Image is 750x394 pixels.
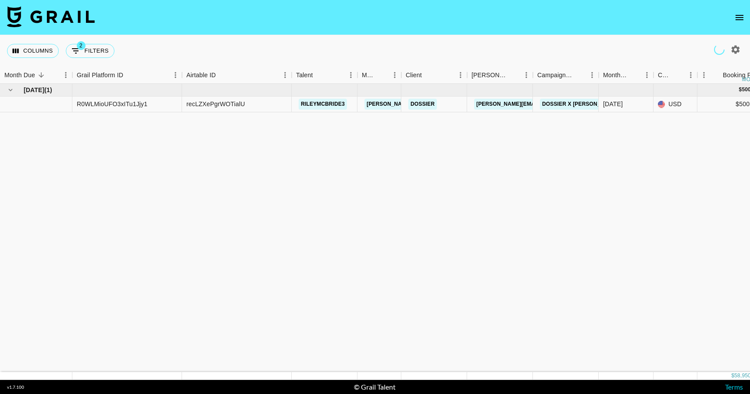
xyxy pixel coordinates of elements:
button: Menu [279,68,292,82]
button: Menu [169,68,182,82]
a: Terms [725,383,743,391]
button: Sort [628,69,640,81]
div: Campaign (Type) [537,67,573,84]
div: Currency [654,67,697,84]
button: Sort [313,69,325,81]
div: Nov '25 [603,100,623,108]
span: ( 1 ) [44,86,52,94]
button: Sort [216,69,228,81]
div: Client [401,67,467,84]
a: [PERSON_NAME][EMAIL_ADDRESS][DOMAIN_NAME] [474,99,617,110]
button: Sort [507,69,520,81]
div: recLZXePgrWOTialU [186,100,245,108]
img: Grail Talent [7,6,95,27]
button: Menu [640,68,654,82]
div: © Grail Talent [354,383,396,391]
div: Manager [357,67,401,84]
button: Menu [344,68,357,82]
div: Month Due [4,67,35,84]
div: Airtable ID [186,67,216,84]
div: Airtable ID [182,67,292,84]
button: Sort [123,69,136,81]
div: USD [654,97,697,112]
span: 2 [77,41,86,50]
div: $ [731,372,734,380]
a: Dossier x [PERSON_NAME] [540,99,620,110]
span: [DATE] [24,86,44,94]
div: Month Due [603,67,628,84]
div: Month Due [599,67,654,84]
button: Sort [422,69,434,81]
div: Talent [292,67,357,84]
div: Campaign (Type) [533,67,599,84]
button: Menu [454,68,467,82]
button: Menu [684,68,697,82]
button: Menu [586,68,599,82]
div: Grail Platform ID [77,67,123,84]
button: hide children [4,84,17,96]
button: Menu [59,68,72,82]
button: Menu [520,68,533,82]
div: R0WLMioUFO3xITu1Jjy1 [77,100,147,108]
div: Booker [467,67,533,84]
button: Sort [711,69,723,81]
a: [PERSON_NAME][EMAIL_ADDRESS][PERSON_NAME][DOMAIN_NAME] [364,99,553,110]
div: Talent [296,67,313,84]
button: Menu [388,68,401,82]
div: Currency [658,67,672,84]
div: Grail Platform ID [72,67,182,84]
button: Show filters [66,44,114,58]
div: $ [739,86,742,93]
div: [PERSON_NAME] [471,67,507,84]
button: Select columns [7,44,59,58]
button: open drawer [731,9,748,26]
div: Manager [362,67,376,84]
button: Sort [376,69,388,81]
a: rileymcbride3 [299,99,347,110]
button: Sort [672,69,684,81]
div: v 1.7.100 [7,384,24,390]
button: Sort [35,69,47,81]
a: Dossier [408,99,437,110]
button: Menu [697,68,711,82]
div: Client [406,67,422,84]
span: Refreshing clients, campaigns... [712,43,726,56]
button: Sort [573,69,586,81]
